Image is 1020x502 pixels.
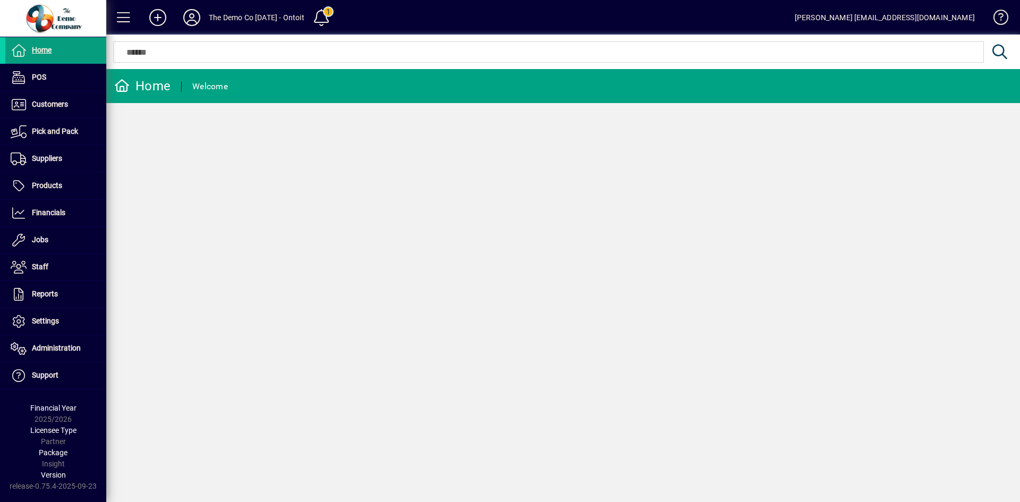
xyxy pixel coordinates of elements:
span: Package [39,448,67,457]
span: Home [32,46,52,54]
span: Version [41,471,66,479]
button: Profile [175,8,209,27]
span: Staff [32,262,48,271]
span: Suppliers [32,154,62,163]
span: Products [32,181,62,190]
span: Reports [32,290,58,298]
a: Knowledge Base [985,2,1007,37]
button: Add [141,8,175,27]
span: Support [32,371,58,379]
span: Pick and Pack [32,127,78,135]
div: The Demo Co [DATE] - Ontoit [209,9,304,26]
span: Financial Year [30,404,76,412]
a: Support [5,362,106,389]
a: Pick and Pack [5,118,106,145]
span: POS [32,73,46,81]
span: Settings [32,317,59,325]
a: Products [5,173,106,199]
a: Administration [5,335,106,362]
a: POS [5,64,106,91]
a: Financials [5,200,106,226]
a: Suppliers [5,146,106,172]
span: Licensee Type [30,426,76,435]
span: Administration [32,344,81,352]
a: Settings [5,308,106,335]
span: Jobs [32,235,48,244]
span: Customers [32,100,68,108]
a: Customers [5,91,106,118]
div: Welcome [192,78,228,95]
a: Staff [5,254,106,280]
a: Reports [5,281,106,308]
div: [PERSON_NAME] [EMAIL_ADDRESS][DOMAIN_NAME] [795,9,975,26]
div: Home [114,78,171,95]
span: Financials [32,208,65,217]
a: Jobs [5,227,106,253]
